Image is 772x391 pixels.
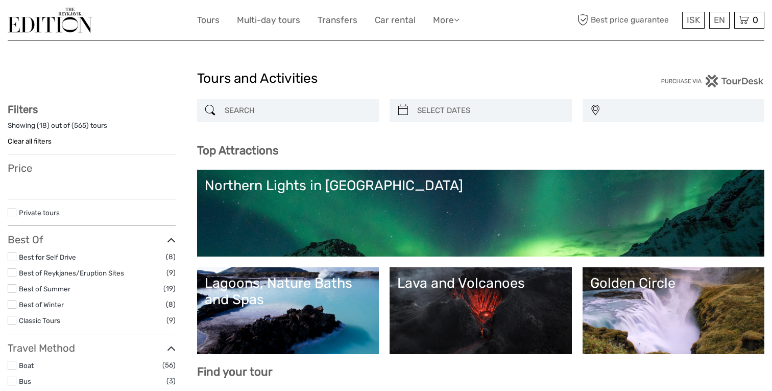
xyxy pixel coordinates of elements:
[8,342,176,354] h3: Travel Method
[8,8,92,33] img: The Reykjavík Edition
[590,275,757,291] div: Golden Circle
[197,144,278,157] b: Top Attractions
[205,275,372,347] a: Lagoons, Nature Baths and Spas
[197,71,575,87] h1: Tours and Activities
[166,314,176,326] span: (9)
[375,13,416,28] a: Car rental
[8,162,176,174] h3: Price
[8,137,52,145] a: Clear all filters
[413,102,567,120] input: SELECT DATES
[205,275,372,308] div: Lagoons, Nature Baths and Spas
[19,377,31,385] a: Bus
[8,103,38,116] strong: Filters
[19,301,64,309] a: Best of Winter
[205,177,757,194] div: Northern Lights in [GEOGRAPHIC_DATA]
[751,15,760,25] span: 0
[163,283,176,294] span: (19)
[19,361,34,370] a: Boat
[166,251,176,263] span: (8)
[687,15,700,25] span: ISK
[162,359,176,371] span: (56)
[19,209,60,217] a: Private tours
[19,269,124,277] a: Best of Reykjanes/Eruption Sites
[197,365,273,379] b: Find your tour
[590,275,757,347] a: Golden Circle
[166,298,176,310] span: (8)
[397,275,564,347] a: Lava and Volcanoes
[197,13,220,28] a: Tours
[19,253,76,261] a: Best for Self Drive
[205,177,757,249] a: Northern Lights in [GEOGRAPHIC_DATA]
[74,121,86,130] label: 565
[661,75,764,87] img: PurchaseViaTourDesk.png
[39,121,47,130] label: 18
[318,13,357,28] a: Transfers
[8,234,176,246] h3: Best Of
[575,12,680,29] span: Best price guarantee
[19,316,60,325] a: Classic Tours
[19,285,70,293] a: Best of Summer
[397,275,564,291] div: Lava and Volcanoes
[237,13,300,28] a: Multi-day tours
[8,121,176,136] div: Showing ( ) out of ( ) tours
[709,12,730,29] div: EN
[166,375,176,387] span: (3)
[221,102,374,120] input: SEARCH
[166,267,176,279] span: (9)
[433,13,460,28] a: More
